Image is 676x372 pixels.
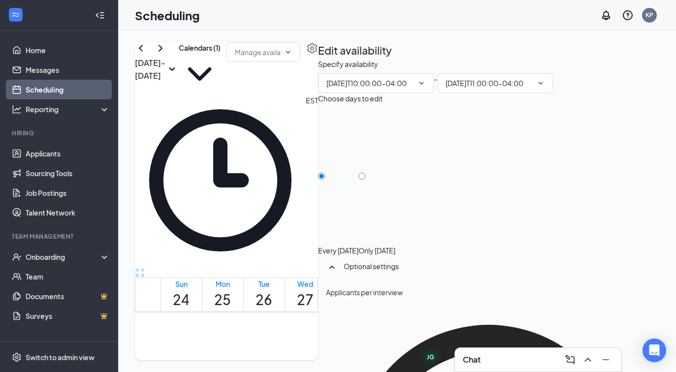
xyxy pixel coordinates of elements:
[135,95,306,266] svg: Clock
[297,279,314,289] div: Wed
[26,252,101,262] div: Onboarding
[418,79,425,87] svg: ChevronDown
[135,57,165,82] h3: [DATE] - [DATE]
[622,9,634,21] svg: QuestionInfo
[295,278,316,311] a: August 27, 2025
[326,287,651,298] div: Applicants per interview
[284,48,292,56] svg: ChevronDown
[26,104,110,114] div: Reporting
[582,354,594,366] svg: ChevronUp
[95,10,105,20] svg: Collapse
[562,352,578,368] button: ComposeMessage
[135,7,200,24] h1: Scheduling
[537,79,545,87] svg: ChevronDown
[26,183,110,203] a: Job Postings
[318,246,358,255] div: Every [DATE]
[135,42,147,54] svg: ChevronLeft
[256,289,272,310] h1: 26
[214,279,231,289] div: Mon
[26,163,110,183] a: Sourcing Tools
[179,42,221,95] button: Calendars (1)ChevronDown
[26,80,110,99] a: Scheduling
[598,352,613,368] button: Minimize
[12,232,108,241] div: Team Management
[306,42,318,54] svg: Settings
[358,246,395,255] div: Only [DATE]
[318,59,378,69] div: Specify availability
[26,40,110,60] a: Home
[256,279,272,289] div: Tue
[26,286,110,306] a: DocumentsCrown
[173,279,190,289] div: Sun
[26,144,110,163] a: Applicants
[600,354,612,366] svg: Minimize
[173,289,190,310] h1: 24
[12,352,22,362] svg: Settings
[318,73,659,93] div: -
[26,267,110,286] a: Team
[564,354,576,366] svg: ComposeMessage
[318,255,659,281] div: Optional settings
[235,47,281,58] input: Manage availability
[12,129,108,137] div: Hiring
[214,289,231,310] h1: 25
[155,42,166,54] svg: ChevronRight
[11,10,21,20] svg: WorkstreamLogo
[165,62,179,76] svg: SmallChevronDown
[171,278,192,311] a: August 24, 2025
[580,352,596,368] button: ChevronUp
[254,278,274,311] a: August 26, 2025
[26,203,110,222] a: Talent Network
[427,353,434,361] div: JG
[26,306,110,326] a: SurveysCrown
[318,42,392,59] h2: Edit availability
[306,95,318,266] span: EST
[12,252,22,262] svg: UserCheck
[212,278,233,311] a: August 25, 2025
[326,261,338,273] svg: SmallChevronUp
[643,339,666,362] div: Open Intercom Messenger
[645,11,653,19] div: KP
[463,354,481,365] h3: Chat
[306,42,318,95] a: Settings
[26,352,95,362] div: Switch to admin view
[297,289,314,310] h1: 27
[600,9,612,21] svg: Notifications
[179,53,221,95] svg: ChevronDown
[26,60,110,80] a: Messages
[12,104,22,114] svg: Analysis
[344,261,651,271] div: Optional settings
[318,93,383,104] div: Choose days to edit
